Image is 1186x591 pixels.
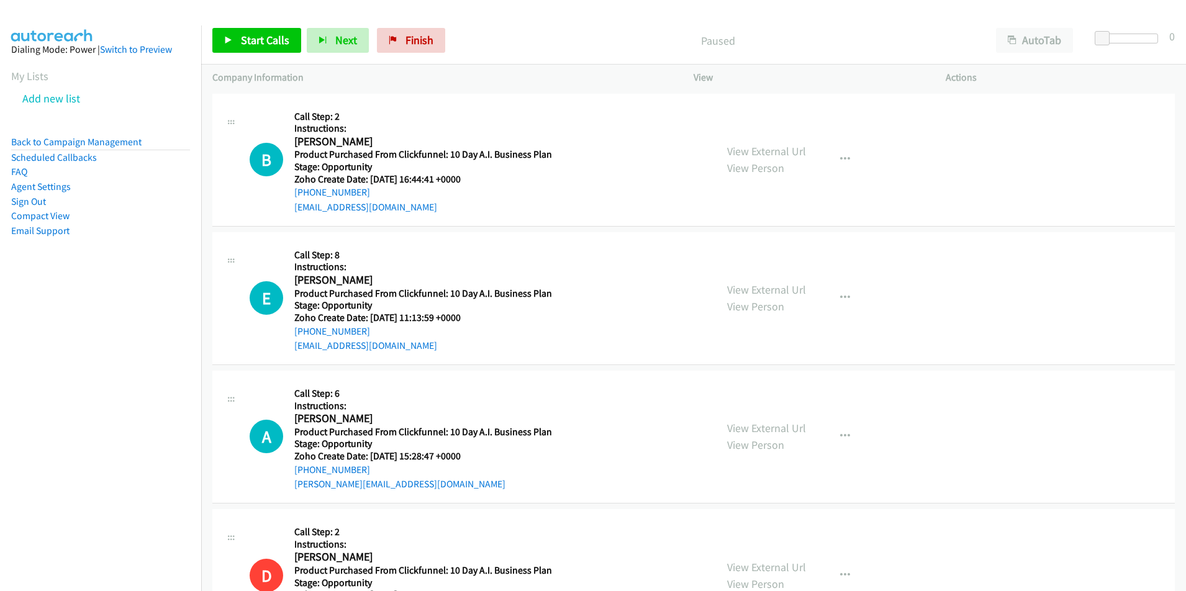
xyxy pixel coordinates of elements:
[11,210,70,222] a: Compact View
[727,161,784,175] a: View Person
[377,28,445,53] a: Finish
[250,143,283,176] h1: B
[727,144,806,158] a: View External Url
[294,122,552,135] h5: Instructions:
[294,173,552,186] h5: Zoho Create Date: [DATE] 16:44:41 +0000
[250,281,283,315] h1: E
[727,560,806,574] a: View External Url
[11,136,142,148] a: Back to Campaign Management
[11,196,46,207] a: Sign Out
[694,70,923,85] p: View
[294,135,548,149] h2: [PERSON_NAME]
[294,450,552,462] h5: Zoho Create Date: [DATE] 15:28:47 +0000
[241,33,289,47] span: Start Calls
[11,225,70,237] a: Email Support
[100,43,172,55] a: Switch to Preview
[294,426,552,438] h5: Product Purchased From Clickfunnel: 10 Day A.I. Business Plan
[294,526,552,538] h5: Call Step: 2
[294,161,552,173] h5: Stage: Opportunity
[294,577,552,589] h5: Stage: Opportunity
[250,420,283,453] h1: A
[250,143,283,176] div: The call is yet to be attempted
[294,148,552,161] h5: Product Purchased From Clickfunnel: 10 Day A.I. Business Plan
[294,550,548,564] h2: [PERSON_NAME]
[996,28,1073,53] button: AutoTab
[307,28,369,53] button: Next
[294,287,552,300] h5: Product Purchased From Clickfunnel: 10 Day A.I. Business Plan
[335,33,357,47] span: Next
[294,186,370,198] a: [PHONE_NUMBER]
[22,91,80,106] a: Add new list
[294,438,552,450] h5: Stage: Opportunity
[212,28,301,53] a: Start Calls
[294,387,552,400] h5: Call Step: 6
[294,261,552,273] h5: Instructions:
[405,33,433,47] span: Finish
[294,312,552,324] h5: Zoho Create Date: [DATE] 11:13:59 +0000
[727,299,784,314] a: View Person
[294,325,370,337] a: [PHONE_NUMBER]
[294,299,552,312] h5: Stage: Opportunity
[294,201,437,213] a: [EMAIL_ADDRESS][DOMAIN_NAME]
[1101,34,1158,43] div: Delay between calls (in seconds)
[1169,28,1175,45] div: 0
[294,478,505,490] a: [PERSON_NAME][EMAIL_ADDRESS][DOMAIN_NAME]
[294,464,370,476] a: [PHONE_NUMBER]
[727,282,806,297] a: View External Url
[11,69,48,83] a: My Lists
[294,538,552,551] h5: Instructions:
[294,111,552,123] h5: Call Step: 2
[294,340,437,351] a: [EMAIL_ADDRESS][DOMAIN_NAME]
[294,400,552,412] h5: Instructions:
[212,70,671,85] p: Company Information
[294,273,548,287] h2: [PERSON_NAME]
[946,70,1175,85] p: Actions
[727,577,784,591] a: View Person
[11,42,190,57] div: Dialing Mode: Power |
[11,181,71,192] a: Agent Settings
[462,32,974,49] p: Paused
[250,420,283,453] div: The call is yet to be attempted
[294,564,552,577] h5: Product Purchased From Clickfunnel: 10 Day A.I. Business Plan
[294,412,548,426] h2: [PERSON_NAME]
[11,151,97,163] a: Scheduled Callbacks
[727,421,806,435] a: View External Url
[11,166,27,178] a: FAQ
[727,438,784,452] a: View Person
[294,249,552,261] h5: Call Step: 8
[250,281,283,315] div: The call is yet to be attempted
